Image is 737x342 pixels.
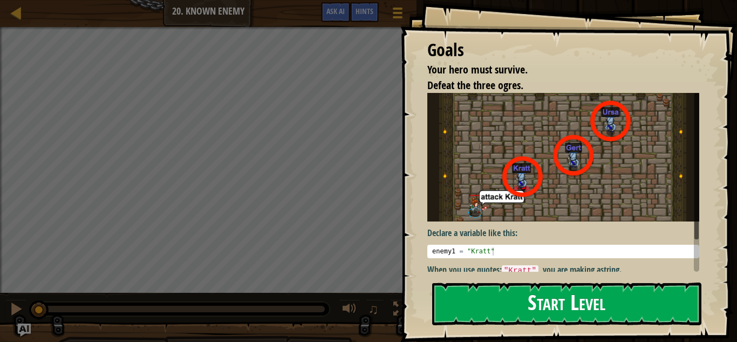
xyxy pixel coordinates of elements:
span: Ask AI [326,6,345,16]
img: Screenshot 2016 07 12 16 [427,93,699,222]
li: Defeat the three ogres. [414,78,697,93]
button: Ask AI [18,324,31,337]
strong: string [600,264,619,276]
p: When you use quotes: , you are making a . [427,264,699,277]
span: Your hero must survive. [427,62,528,77]
span: ♫ [368,301,379,317]
div: Goals [427,38,699,63]
span: Defeat the three ogres. [427,78,523,92]
p: Declare a variable like this: [427,227,699,239]
button: Start Level [432,283,701,325]
code: "Kratt" [502,265,538,276]
span: Hints [356,6,373,16]
button: Ctrl + P: Pause [5,299,27,321]
button: Toggle fullscreen [390,299,411,321]
button: ♫ [366,299,384,321]
button: Show game menu [384,2,411,28]
button: Adjust volume [339,299,360,321]
li: Your hero must survive. [414,62,697,78]
button: Ask AI [321,2,350,22]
